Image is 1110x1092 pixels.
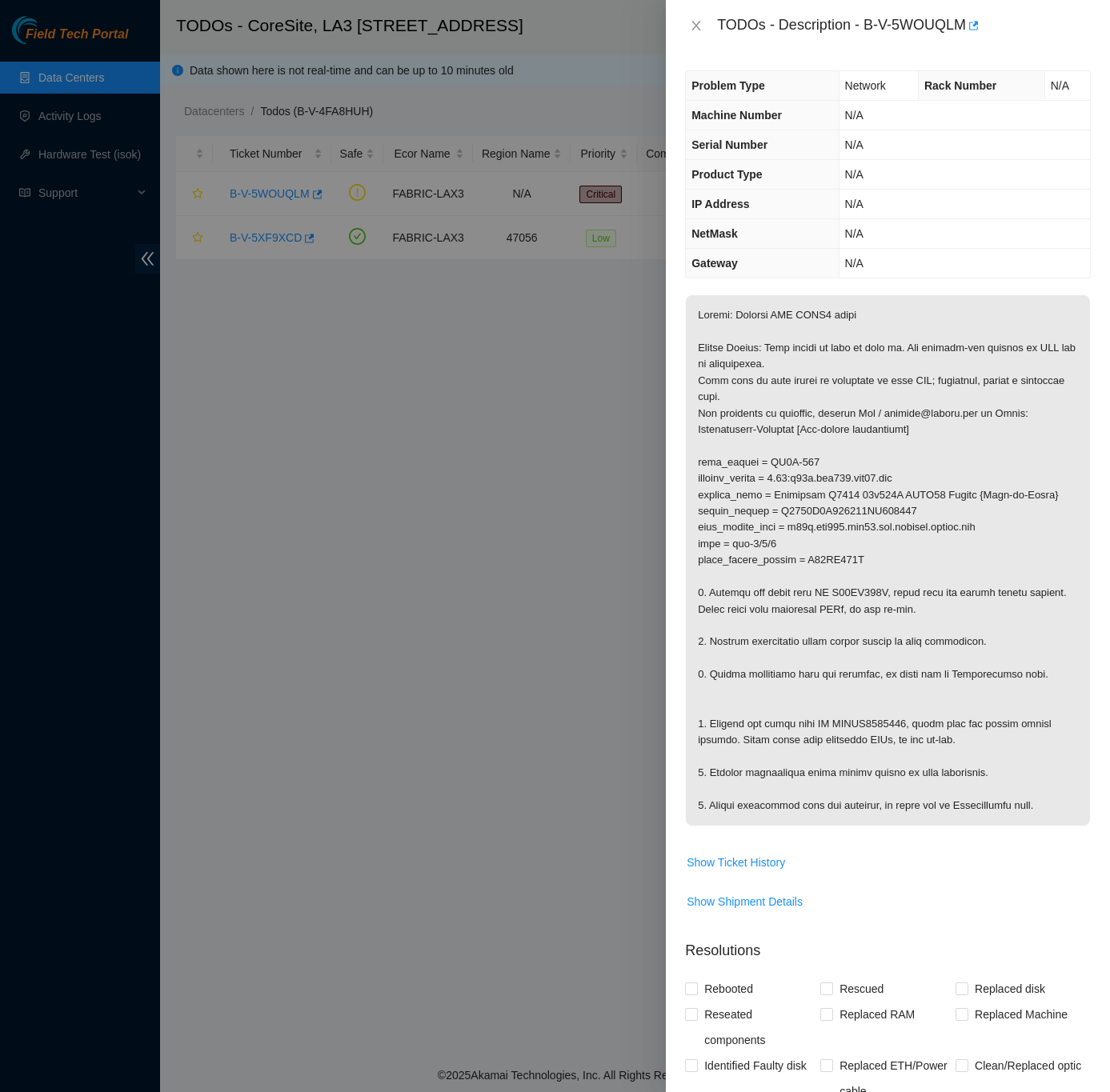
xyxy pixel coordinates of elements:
[685,18,707,34] button: Close
[833,1002,921,1027] span: Replaced RAM
[691,198,749,210] span: IP Address
[690,19,703,32] span: close
[845,257,864,270] span: N/A
[686,295,1090,826] p: Loremi: Dolorsi AME CONS4 adipi Elitse Doeius: Temp incidi ut labo et dolo ma. Ali enimadm-ven qu...
[691,109,782,122] span: Machine Number
[691,138,767,151] span: Serial Number
[691,168,762,181] span: Product Type
[845,168,864,181] span: N/A
[924,79,996,92] span: Rack Number
[845,79,886,92] span: Network
[685,927,1091,962] p: Resolutions
[698,1053,813,1078] span: Identified Faulty disk
[845,109,864,122] span: N/A
[691,227,738,240] span: NetMask
[845,138,864,151] span: N/A
[968,976,1052,1002] span: Replaced disk
[691,79,765,92] span: Problem Type
[1051,79,1069,92] span: N/A
[691,257,738,270] span: Gateway
[687,854,785,871] span: Show Ticket History
[968,1053,1088,1078] span: Clean/Replaced optic
[968,1002,1074,1027] span: Replaced Machine
[686,889,803,914] button: Show Shipment Details
[698,1002,820,1053] span: Reseated components
[833,976,890,1002] span: Rescued
[687,893,803,910] span: Show Shipment Details
[698,976,759,1002] span: Rebooted
[717,13,1091,38] div: TODOs - Description - B-V-5WOUQLM
[845,227,864,240] span: N/A
[686,850,786,875] button: Show Ticket History
[845,198,864,210] span: N/A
